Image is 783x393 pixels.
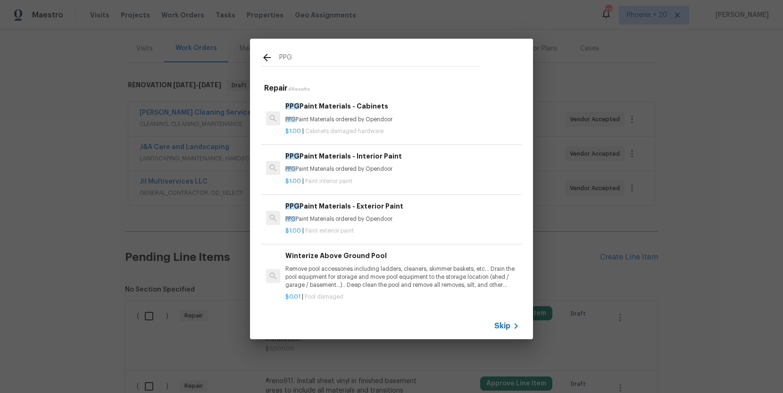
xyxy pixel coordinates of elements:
[305,228,354,234] span: Paint exterior paint
[285,178,301,184] span: $1.00
[279,52,479,66] input: Search issues or repairs
[285,101,519,111] h6: Paint Materials - Cabinets
[285,117,296,122] span: PPG
[285,294,300,300] span: $0.01
[285,166,296,172] span: PPG
[288,87,310,92] span: 4 Results
[494,321,510,331] span: Skip
[285,151,519,161] h6: Paint Materials - Interior Paint
[285,251,519,261] h6: Winterize Above Ground Pool
[285,128,301,134] span: $1.00
[285,165,519,173] p: Paint Materials ordered by Opendoor
[285,265,519,289] p: Remove pool accessories including ladders, cleaners, skimmer baskets, etc… Drain the pool equipme...
[285,227,519,235] p: |
[285,215,519,223] p: Paint Materials ordered by Opendoor
[285,127,519,135] p: |
[285,216,296,222] span: PPG
[285,203,300,209] span: PPG
[285,228,301,234] span: $1.00
[305,294,343,300] span: Pool damaged
[264,84,522,93] h5: Repair
[285,201,519,211] h6: Paint Materials - Exterior Paint
[285,177,519,185] p: |
[285,153,300,159] span: PPG
[285,116,519,124] p: Paint Materials ordered by Opendoor
[305,128,383,134] span: Cabinets damaged hardware
[285,103,300,109] span: PPG
[305,178,352,184] span: Paint interior paint
[285,293,519,301] p: |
